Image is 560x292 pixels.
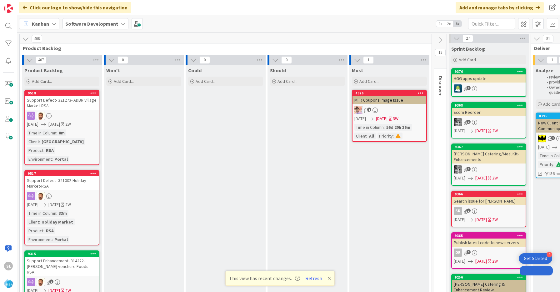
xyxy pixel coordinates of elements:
[43,147,44,154] span: :
[538,161,553,168] div: Priority
[359,78,379,84] span: Add Card...
[37,192,45,200] img: AS
[455,103,526,108] div: 9368
[25,192,99,200] div: AS
[454,216,465,223] span: [DATE]
[229,274,300,282] span: This view has recent changes.
[117,56,128,64] span: 0
[452,84,526,93] div: RD
[452,239,526,247] div: Publish latest code to new servers
[454,118,462,126] img: KS
[32,78,52,84] span: Add Card...
[454,249,462,257] div: DR
[25,90,99,96] div: 9518
[376,115,387,122] span: [DATE]
[524,255,547,262] div: Get Started
[352,90,426,104] div: 4376MFR Coupons Image Issue
[452,144,526,164] div: 9367[PERSON_NAME] Catering/Meal Kit- Enhancements
[270,67,286,73] span: Should
[452,74,526,83] div: HGG apps update
[467,167,471,171] span: 1
[519,253,552,264] div: Open Get Started checklist, remaining modules: 4
[196,78,216,84] span: Add Card...
[36,56,46,64] span: 407
[454,84,462,93] img: RD
[27,210,56,217] div: Time in Column
[188,67,202,73] span: Could
[453,21,462,27] span: 3x
[367,133,376,139] div: All
[40,219,75,225] div: Holiday Market
[455,192,526,196] div: 9366
[475,175,487,181] span: [DATE]
[28,252,99,256] div: 9315
[25,176,99,190] div: Support Defect- 321002-Holiday Market-RSA
[454,128,465,134] span: [DATE]
[452,191,526,197] div: 9366
[53,156,69,163] div: Portal
[27,236,52,243] div: Environment
[467,250,471,254] span: 2
[37,112,45,120] img: AS
[459,57,479,63] span: Add Card...
[57,129,66,136] div: 8m
[25,278,99,286] div: AS
[27,129,56,136] div: Time in Column
[454,165,462,174] img: KS
[25,112,99,120] div: AS
[65,121,71,128] div: 2W
[56,129,57,136] span: :
[547,252,552,257] div: 4
[377,133,393,139] div: Priority
[452,118,526,126] div: KS
[44,227,55,234] div: RSA
[445,21,453,27] span: 2x
[25,90,99,110] div: 9518Support Defect- 321273- ADBR Village Market-RSA
[475,128,487,134] span: [DATE]
[354,124,384,131] div: Time in Column
[452,69,526,74] div: 9376
[355,91,426,95] div: 4376
[543,35,553,43] span: 51
[25,251,99,257] div: 9315
[27,227,43,234] div: Product
[32,20,49,28] span: Kanban
[467,86,471,90] span: 2
[455,234,526,238] div: 9365
[462,35,473,42] span: 27
[454,258,465,264] span: [DATE]
[492,216,498,223] div: 2W
[384,124,385,131] span: :
[553,161,554,168] span: :
[435,49,446,56] span: 12
[352,106,426,114] div: RS
[452,144,526,150] div: 9367
[452,233,526,247] div: 9365Publish latest code to new servers
[25,251,99,276] div: 9315Support Enhancement- 314222- [PERSON_NAME] venchure Foods- RSA
[4,262,13,270] div: SL
[354,106,362,114] img: RS
[551,136,555,140] span: 1
[492,258,498,264] div: 2W
[452,103,526,108] div: 9368
[57,210,68,217] div: 33m
[452,103,526,116] div: 9368Ecom Reorder
[23,45,424,51] span: Product Backlog
[52,156,53,163] span: :
[452,165,526,174] div: KS
[352,67,363,73] span: Must
[393,133,394,139] span: :
[24,67,63,73] span: Product Backlog
[454,175,465,181] span: [DATE]
[281,56,292,64] span: 0
[452,108,526,116] div: Ecom Reorder
[53,236,69,243] div: Portal
[538,134,546,143] img: AC
[492,175,498,181] div: 2W
[467,120,471,124] span: 2
[452,69,526,83] div: 9376HGG apps update
[456,2,544,13] div: Add and manage tabs by clicking
[452,207,526,215] div: sk
[52,236,53,243] span: :
[25,257,99,276] div: Support Enhancement- 314222- [PERSON_NAME] venchure Foods- RSA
